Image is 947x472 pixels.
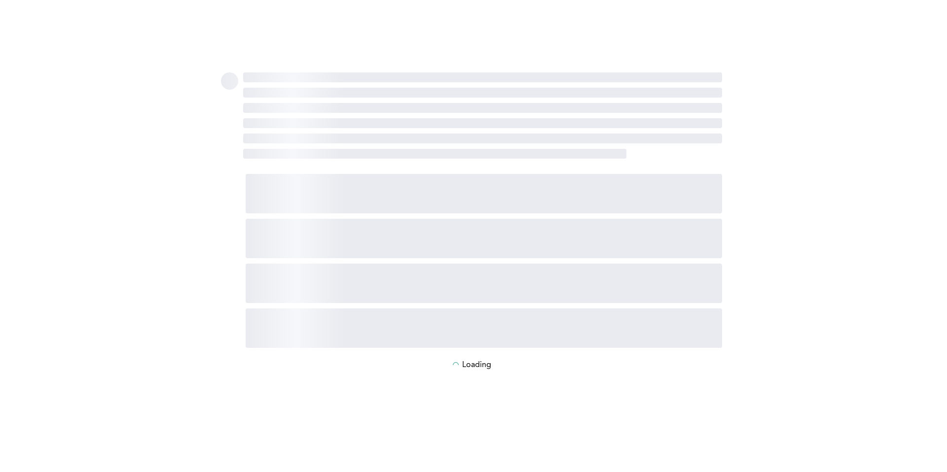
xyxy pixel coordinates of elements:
[246,219,722,258] span: ‌
[246,174,722,213] span: ‌
[243,118,722,128] span: ‌
[243,72,722,82] span: ‌
[246,264,722,303] span: ‌
[243,88,722,98] span: ‌
[462,361,491,370] p: Loading
[221,72,238,90] span: ‌
[243,103,722,113] span: ‌
[243,134,722,143] span: ‌
[246,308,722,348] span: ‌
[243,149,626,159] span: ‌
